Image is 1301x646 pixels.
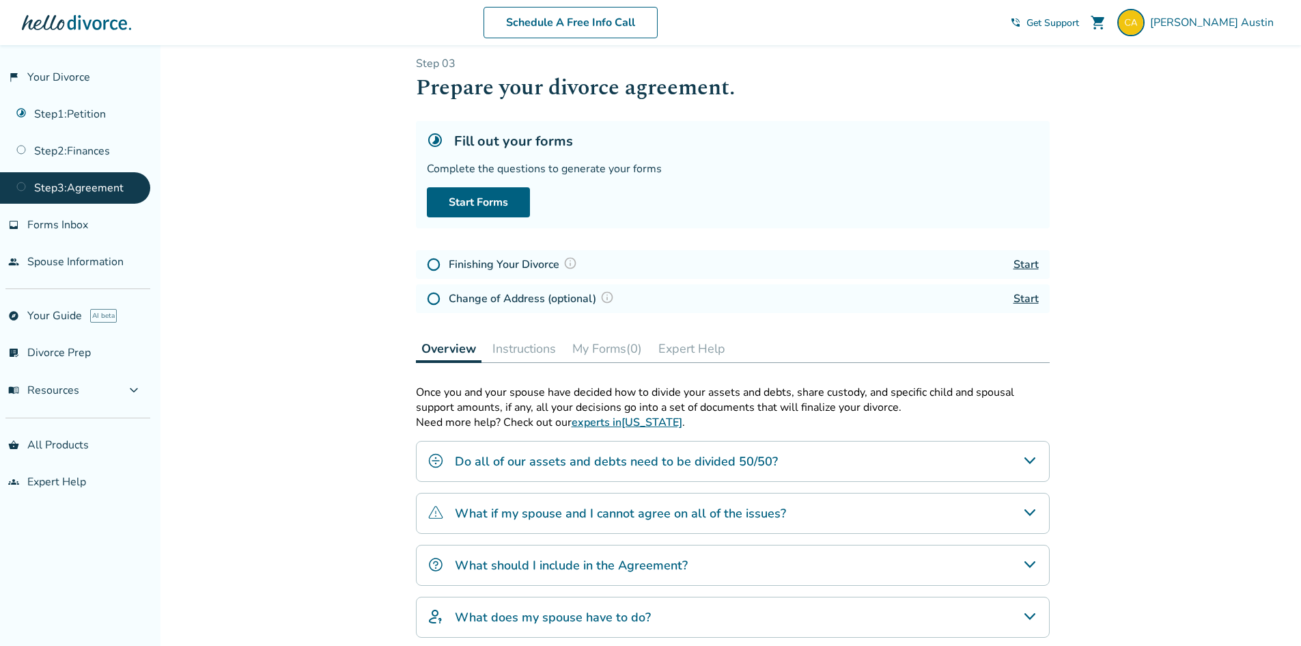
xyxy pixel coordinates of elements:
div: Complete the questions to generate your forms [427,161,1039,176]
img: Not Started [427,258,440,271]
span: expand_more [126,382,142,399]
p: Need more help? Check out our . [416,415,1050,430]
span: flag_2 [8,72,19,83]
span: Forms Inbox [27,217,88,232]
img: What should I include in the Agreement? [428,556,444,573]
button: My Forms(0) [567,335,647,362]
img: What does my spouse have to do? [428,608,444,625]
p: Step 0 3 [416,56,1050,71]
span: Resources [8,383,79,398]
div: Do all of our assets and debts need to be divided 50/50? [416,441,1050,482]
img: Question Mark [563,256,577,270]
img: Not Started [427,292,440,306]
a: Schedule A Free Info Call [484,7,658,38]
span: menu_book [8,385,19,396]
iframe: Chat Widget [1233,580,1301,646]
span: AI beta [90,309,117,323]
p: Once you and your spouse have decided how to divide your assets and debts, share custody, and spe... [416,385,1050,415]
h4: What should I include in the Agreement? [455,556,688,574]
div: What does my spouse have to do? [416,597,1050,638]
span: shopping_basket [8,440,19,450]
span: people [8,256,19,267]
img: bills4craignsusie@comcast.net [1117,9,1145,36]
h4: Do all of our assets and debts need to be divided 50/50? [455,453,778,470]
span: shopping_cart [1090,14,1106,31]
h4: What does my spouse have to do? [455,608,651,626]
a: phone_in_talkGet Support [1010,16,1079,29]
div: What should I include in the Agreement? [416,545,1050,586]
img: Question Mark [600,291,614,304]
span: [PERSON_NAME] Austin [1150,15,1279,30]
h4: What if my spouse and I cannot agree on all of the issues? [455,504,786,522]
a: experts in[US_STATE] [572,415,682,430]
a: Start [1013,257,1039,272]
span: phone_in_talk [1010,17,1021,28]
span: list_alt_check [8,347,19,358]
h5: Fill out your forms [454,132,573,150]
span: explore [8,310,19,321]
span: Get Support [1026,16,1079,29]
button: Overview [416,335,481,363]
h4: Finishing Your Divorce [449,256,581,273]
h1: Prepare your divorce agreement. [416,71,1050,105]
img: Do all of our assets and debts need to be divided 50/50? [428,453,444,469]
span: groups [8,476,19,487]
div: What if my spouse and I cannot agree on all of the issues? [416,493,1050,534]
a: Start [1013,291,1039,306]
h4: Change of Address (optional) [449,290,618,308]
img: What if my spouse and I cannot agree on all of the issues? [428,504,444,521]
button: Expert Help [653,335,731,362]
span: inbox [8,219,19,230]
a: Start Forms [427,187,530,217]
button: Instructions [487,335,561,362]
